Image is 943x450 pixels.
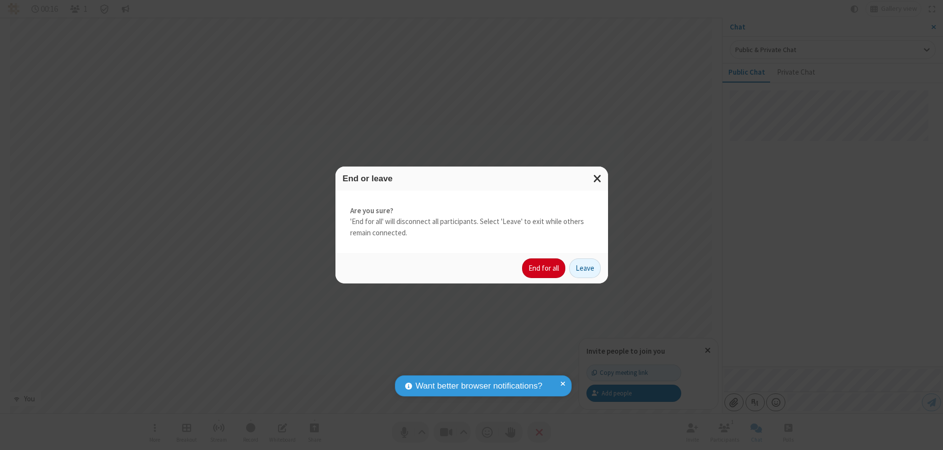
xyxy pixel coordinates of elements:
div: 'End for all' will disconnect all participants. Select 'Leave' to exit while others remain connec... [335,191,608,253]
span: Want better browser notifications? [416,380,542,393]
strong: Are you sure? [350,205,593,217]
h3: End or leave [343,174,601,183]
button: Leave [569,258,601,278]
button: End for all [522,258,565,278]
button: Close modal [587,167,608,191]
